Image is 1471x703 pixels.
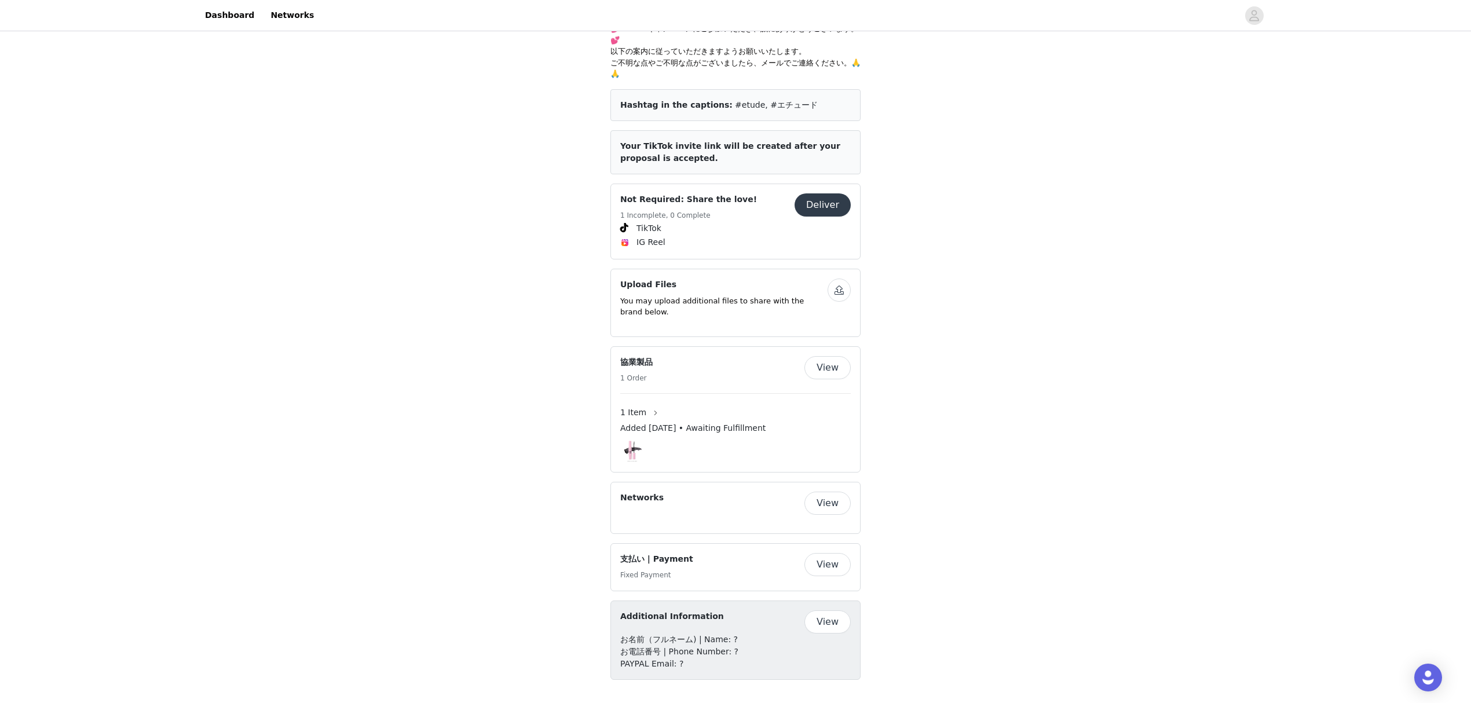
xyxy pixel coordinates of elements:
div: 支払い | Payment [610,543,861,591]
div: Networks [610,482,861,534]
button: View [804,356,851,379]
p: You may upload additional files to share with the brand below. [620,295,828,318]
p: ご不明な点やご不明な点がございましたら、メールでご連絡ください。🙏🙏 [610,57,861,80]
span: Your TikTok invite link will be created after your proposal is accepted. [620,141,840,163]
h5: 1 Order [620,373,653,383]
h4: 支払い | Payment [620,553,693,565]
button: View [804,610,851,634]
div: Open Intercom Messenger [1414,664,1442,691]
h5: 1 Incomplete, 0 Complete [620,210,757,221]
span: 1 Item [620,407,646,419]
button: Deliver [795,193,851,217]
span: PAYPAL Email: ? [620,659,683,668]
h5: Fixed Payment [620,570,693,580]
span: #etude, #エチュード [735,100,818,109]
span: お電話番号 | Phone Number: ? [620,647,738,656]
h4: Upload Files [620,279,828,291]
span: TikTok [636,222,661,235]
a: Networks [264,2,321,28]
img: Instagram Reels Icon [620,238,630,247]
h4: Not Required: Share the love! [620,193,757,206]
span: Added [DATE] • Awaiting Fulfillment [620,422,766,434]
p: 💕 キャンペーンにご参加いただき、誠にありがとうございます。💕 以下の案内に従っていただきますようお願いいたします。 [610,23,861,57]
button: View [804,492,851,515]
img: カールフィックスマスカラ [620,439,644,463]
a: Dashboard [198,2,261,28]
div: Not Required: Share the love! [610,184,861,259]
div: Additional Information [610,601,861,680]
span: Hashtag in the captions: [620,100,733,109]
span: IG Reel [636,236,665,248]
div: avatar [1249,6,1260,25]
div: 協業製品 [610,346,861,473]
h4: Networks [620,492,664,504]
h4: Additional Information [620,610,724,623]
span: お名前（フルネーム) | Name: ? [620,635,738,644]
h4: 協業製品 [620,356,653,368]
button: View [804,553,851,576]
